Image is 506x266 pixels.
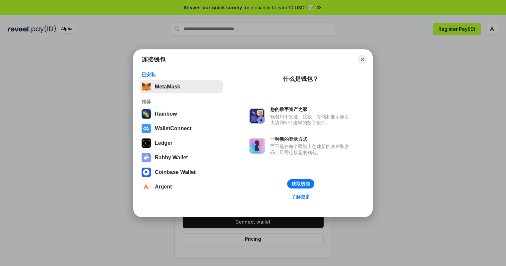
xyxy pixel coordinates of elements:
button: MetaMask [140,80,223,93]
img: svg+xml,%3Csvg%20xmlns%3D%22http%3A%2F%2Fwww.w3.org%2F2000%2Fsvg%22%20width%3D%2228%22%20height%3... [142,138,151,148]
div: 获取钱包 [291,181,310,187]
div: 而不是在每个网站上创建新的账户和密码，只需连接您的钱包。 [270,143,352,155]
img: svg+xml,%3Csvg%20xmlns%3D%22http%3A%2F%2Fwww.w3.org%2F2000%2Fsvg%22%20fill%3D%22none%22%20viewBox... [249,138,265,154]
img: svg+xml,%3Csvg%20xmlns%3D%22http%3A%2F%2Fwww.w3.org%2F2000%2Fsvg%22%20fill%3D%22none%22%20viewBox... [142,153,151,162]
img: svg+xml,%3Csvg%20fill%3D%22none%22%20height%3D%2233%22%20viewBox%3D%220%200%2035%2033%22%20width%... [142,82,151,91]
img: svg+xml,%3Csvg%20width%3D%2228%22%20height%3D%2228%22%20viewBox%3D%220%200%2028%2028%22%20fill%3D... [142,124,151,133]
div: 推荐 [142,99,221,105]
button: Rainbow [140,107,223,121]
button: Rabby Wallet [140,151,223,164]
div: Argent [155,184,172,190]
div: 什么是钱包？ [283,75,319,83]
button: Argent [140,180,223,193]
button: Coinbase Wallet [140,166,223,179]
div: MetaMask [155,84,180,90]
a: 了解更多 [287,192,314,201]
button: Close [358,55,367,64]
div: WalletConnect [155,126,192,132]
div: Rabby Wallet [155,155,188,161]
div: Ledger [155,140,172,146]
button: 获取钱包 [287,179,314,188]
img: svg+xml,%3Csvg%20width%3D%2228%22%20height%3D%2228%22%20viewBox%3D%220%200%2028%2028%22%20fill%3D... [142,182,151,191]
h1: 连接钱包 [142,56,165,64]
div: Rainbow [155,111,177,117]
div: 您的数字资产之家 [270,106,352,112]
button: WalletConnect [140,122,223,135]
div: 钱包用于发送、接收、存储和显示像以太坊和NFT这样的数字资产。 [270,114,352,126]
div: Coinbase Wallet [155,169,196,175]
div: 一种新的登录方式 [270,136,352,142]
div: 了解更多 [291,194,310,200]
div: 已安装 [142,72,221,78]
button: Ledger [140,136,223,150]
img: svg+xml,%3Csvg%20width%3D%2228%22%20height%3D%2228%22%20viewBox%3D%220%200%2028%2028%22%20fill%3D... [142,168,151,177]
img: svg+xml,%3Csvg%20width%3D%22120%22%20height%3D%22120%22%20viewBox%3D%220%200%20120%20120%22%20fil... [142,109,151,119]
img: svg+xml,%3Csvg%20xmlns%3D%22http%3A%2F%2Fwww.w3.org%2F2000%2Fsvg%22%20fill%3D%22none%22%20viewBox... [249,108,265,124]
